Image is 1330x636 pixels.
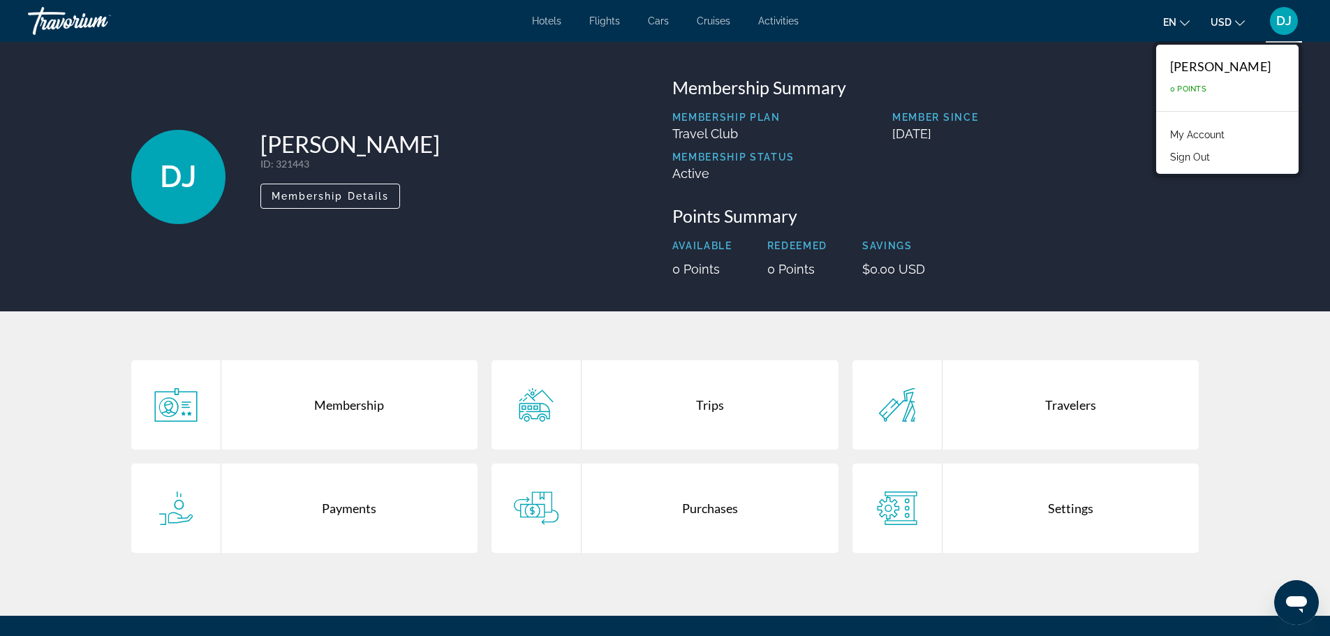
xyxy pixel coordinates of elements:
a: Travorium [28,3,168,39]
p: : 321443 [260,158,440,170]
h3: Points Summary [672,205,1199,226]
span: Membership Details [272,191,390,202]
p: Member Since [892,112,1199,123]
button: Membership Details [260,184,401,209]
button: Change currency [1211,12,1245,32]
p: 0 Points [672,262,732,276]
p: Travel Club [672,126,795,141]
a: Travelers [852,360,1199,450]
iframe: Button to launch messaging window [1274,580,1319,625]
span: USD [1211,17,1232,28]
h3: Membership Summary [672,77,1199,98]
a: Flights [589,15,620,27]
div: Membership [221,360,478,450]
a: Cars [648,15,669,27]
a: Hotels [532,15,561,27]
p: Membership Status [672,151,795,163]
a: Membership Details [260,186,401,202]
p: [DATE] [892,126,1199,141]
div: Payments [221,464,478,553]
p: Savings [862,240,925,251]
span: DJ [1276,14,1292,28]
p: Redeemed [767,240,827,251]
span: 0 Points [1170,84,1206,94]
p: $0.00 USD [862,262,925,276]
div: [PERSON_NAME] [1170,59,1271,74]
a: Membership [131,360,478,450]
p: Active [672,166,795,181]
div: Travelers [943,360,1199,450]
span: DJ [160,158,196,195]
div: Trips [582,360,838,450]
p: 0 Points [767,262,827,276]
p: Available [672,240,732,251]
button: User Menu [1266,6,1302,36]
button: Change language [1163,12,1190,32]
a: Trips [492,360,838,450]
div: Purchases [582,464,838,553]
p: Membership Plan [672,112,795,123]
a: Cruises [697,15,730,27]
span: en [1163,17,1176,28]
a: My Account [1163,126,1232,144]
a: Activities [758,15,799,27]
span: ID [260,158,271,170]
a: Purchases [492,464,838,553]
a: Payments [131,464,478,553]
h1: [PERSON_NAME] [260,130,440,158]
a: Settings [852,464,1199,553]
button: Sign Out [1163,148,1217,166]
div: Settings [943,464,1199,553]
